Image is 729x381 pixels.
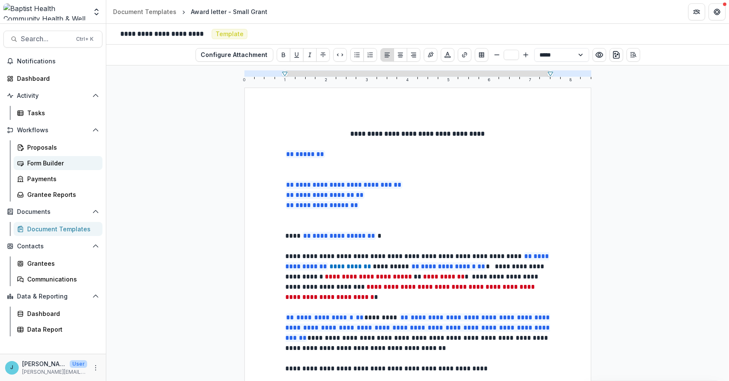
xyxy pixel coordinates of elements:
button: Bullet List [350,48,364,62]
p: [PERSON_NAME] [22,359,66,368]
span: Search... [21,35,71,43]
button: Bold [277,48,290,62]
button: Open Workflows [3,123,102,137]
a: Communications [14,272,102,286]
div: Form Builder [27,159,96,168]
a: Document Templates [14,222,102,236]
span: Template [216,31,244,38]
p: User [70,360,87,368]
nav: breadcrumb [110,6,271,18]
div: Data Report [27,325,96,334]
button: Partners [688,3,705,20]
button: Create link [458,48,471,62]
button: Insert Table [475,48,488,62]
button: Open Activity [3,89,102,102]
button: Underline [290,48,304,62]
span: Activity [17,92,89,100]
span: Contacts [17,243,89,250]
button: Open entity switcher [91,3,102,20]
div: Document Templates [27,225,96,233]
button: Strike [316,48,330,62]
button: Preview preview-doc.pdf [593,48,606,62]
img: Baptist Health Community Health & Well Being logo [3,3,87,20]
div: Communications [27,275,96,284]
button: Open Documents [3,205,102,219]
span: Data & Reporting [17,293,89,300]
div: Ctrl + K [74,34,95,44]
a: Proposals [14,140,102,154]
div: Dashboard [17,74,96,83]
div: Tasks [27,108,96,117]
div: Grantees [27,259,96,268]
div: Payments [27,174,96,183]
button: Choose font color [441,48,454,62]
button: Align Left [380,48,394,62]
p: [PERSON_NAME][EMAIL_ADDRESS][PERSON_NAME][DOMAIN_NAME] [22,368,87,376]
button: download-word [610,48,623,62]
a: Grantee Reports [14,188,102,202]
a: Tasks [14,106,102,120]
button: Notifications [3,54,102,68]
span: Notifications [17,58,99,65]
button: More [91,363,101,373]
a: Data Report [14,322,102,336]
button: Ordered List [363,48,377,62]
button: Open Editor Sidebar [627,48,640,62]
button: Get Help [709,3,726,20]
button: Insert Signature [424,48,437,62]
a: Form Builder [14,156,102,170]
div: Award letter - Small Grant [191,7,267,16]
div: Document Templates [113,7,176,16]
button: Italicize [303,48,317,62]
button: Align Center [394,48,407,62]
div: Jennifer [11,365,14,370]
a: Dashboard [3,71,102,85]
a: Dashboard [14,307,102,321]
div: Proposals [27,143,96,152]
button: Align Right [407,48,420,62]
div: Grantee Reports [27,190,96,199]
a: Grantees [14,256,102,270]
button: Open Data & Reporting [3,290,102,303]
button: Bigger [521,50,531,60]
a: Payments [14,172,102,186]
button: Open Contacts [3,239,102,253]
a: Document Templates [110,6,180,18]
span: Workflows [17,127,89,134]
button: Smaller [492,50,502,60]
button: Search... [3,31,102,48]
span: Documents [17,208,89,216]
div: Dashboard [27,309,96,318]
button: Configure Attachment [196,48,273,62]
button: Code [333,48,347,62]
